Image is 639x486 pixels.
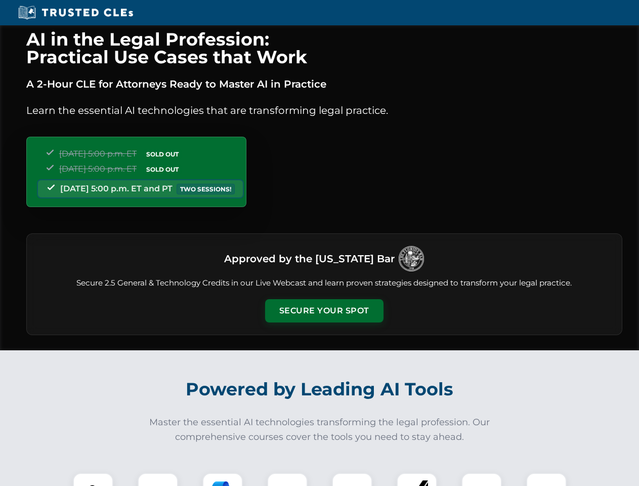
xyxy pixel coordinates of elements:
h3: Approved by the [US_STATE] Bar [224,250,395,268]
span: [DATE] 5:00 p.m. ET [59,149,137,158]
img: Logo [399,246,424,271]
img: Trusted CLEs [15,5,136,20]
p: Secure 2.5 General & Technology Credits in our Live Webcast and learn proven strategies designed ... [39,277,610,289]
p: A 2-Hour CLE for Attorneys Ready to Master AI in Practice [26,76,622,92]
p: Learn the essential AI technologies that are transforming legal practice. [26,102,622,118]
button: Secure Your Spot [265,299,384,322]
h1: AI in the Legal Profession: Practical Use Cases that Work [26,30,622,66]
span: SOLD OUT [143,149,182,159]
span: [DATE] 5:00 p.m. ET [59,164,137,174]
span: SOLD OUT [143,164,182,175]
h2: Powered by Leading AI Tools [39,372,600,407]
p: Master the essential AI technologies transforming the legal profession. Our comprehensive courses... [143,415,497,444]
